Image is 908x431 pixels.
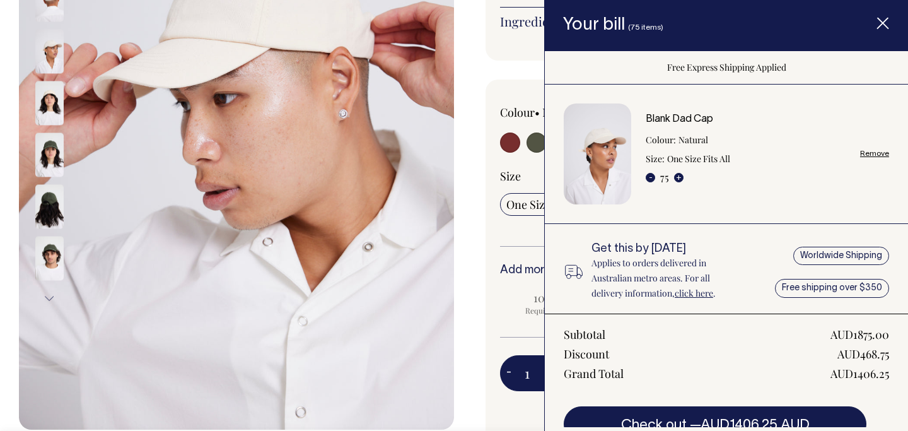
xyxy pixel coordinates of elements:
[35,184,64,228] img: olive
[667,61,786,73] span: Free Express Shipping Applied
[500,168,849,184] div: Size
[35,81,64,125] img: natural
[591,256,741,301] p: Applies to orders delivered in Australian metro areas. For all delivery information, .
[500,361,518,386] button: -
[500,105,640,120] div: Colour
[500,264,849,277] h6: Add more items to save
[35,133,64,177] img: olive
[860,150,889,158] a: Remove
[564,327,605,342] div: Subtotal
[506,290,604,305] span: 10% OFF
[646,133,676,148] dt: Colour:
[678,133,708,148] dd: Natural
[591,243,741,256] h6: Get this by [DATE]
[646,173,655,182] button: -
[646,115,713,124] a: Blank Dad Cap
[674,173,684,182] button: +
[564,103,631,205] img: Blank Dad Cap
[544,361,563,386] button: +
[35,29,64,73] img: natural
[500,14,849,29] a: Ingredients
[542,105,580,120] label: Natural
[646,151,665,167] dt: Size:
[40,284,59,312] button: Next
[628,24,663,31] span: (75 items)
[500,193,593,216] input: One Size Fits All
[535,105,540,120] span: •
[675,287,713,299] a: click here
[564,346,609,362] div: Discount
[837,346,889,362] div: AUD468.75
[35,236,64,280] img: olive
[564,366,624,381] div: Grand Total
[500,286,610,319] input: 10% OFF Requirement met
[830,327,889,342] div: AUD1875.00
[830,366,889,381] div: AUD1406.25
[506,305,604,316] span: Requirement met
[667,151,730,167] dd: One Size Fits All
[506,197,586,212] span: One Size Fits All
